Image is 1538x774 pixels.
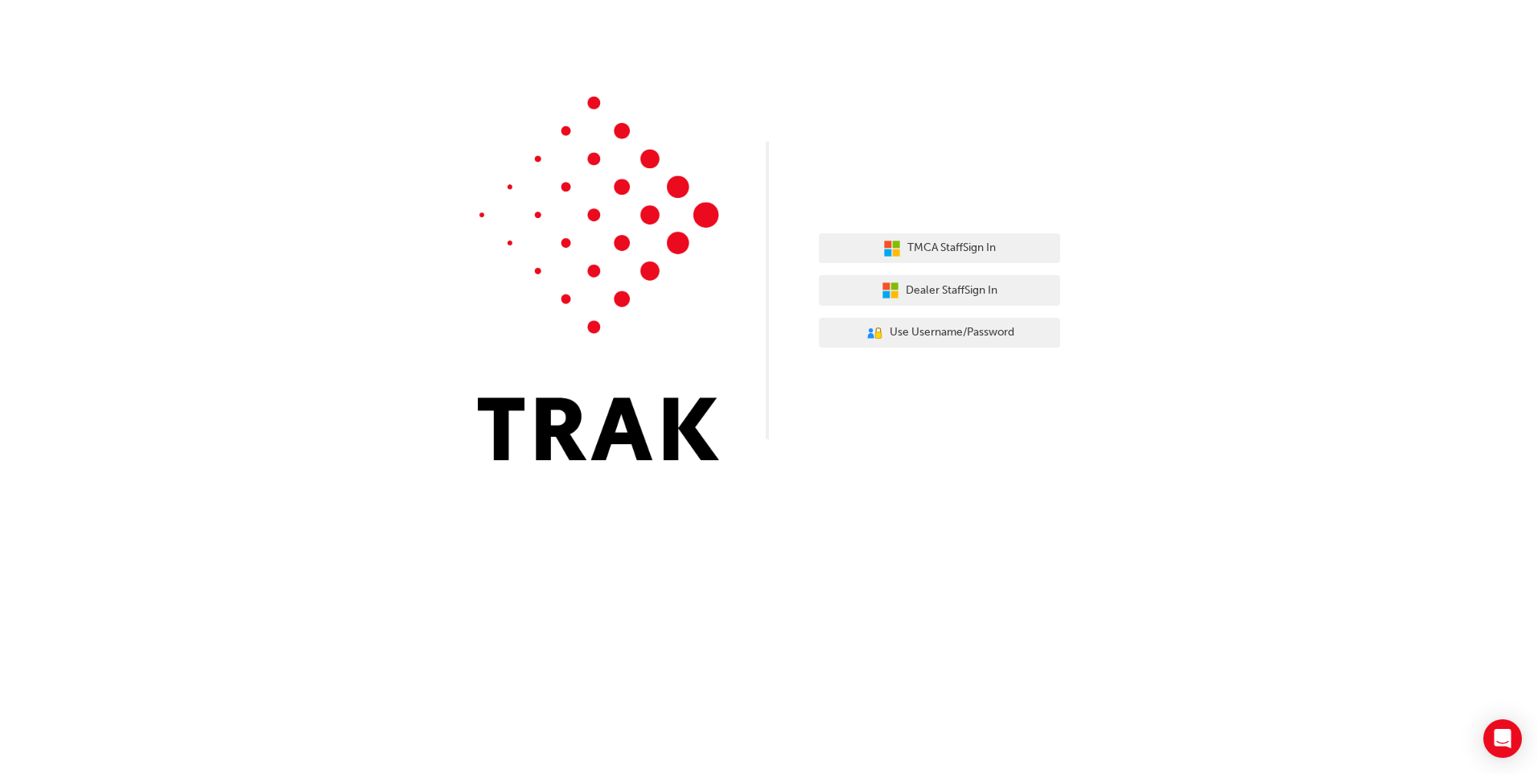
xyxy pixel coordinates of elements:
[890,323,1014,342] span: Use Username/Password
[907,239,996,257] span: TMCA Staff Sign In
[819,318,1060,348] button: Use Username/Password
[1483,719,1522,758] div: Open Intercom Messenger
[819,275,1060,306] button: Dealer StaffSign In
[819,233,1060,264] button: TMCA StaffSign In
[906,282,997,300] span: Dealer Staff Sign In
[478,97,719,460] img: Trak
